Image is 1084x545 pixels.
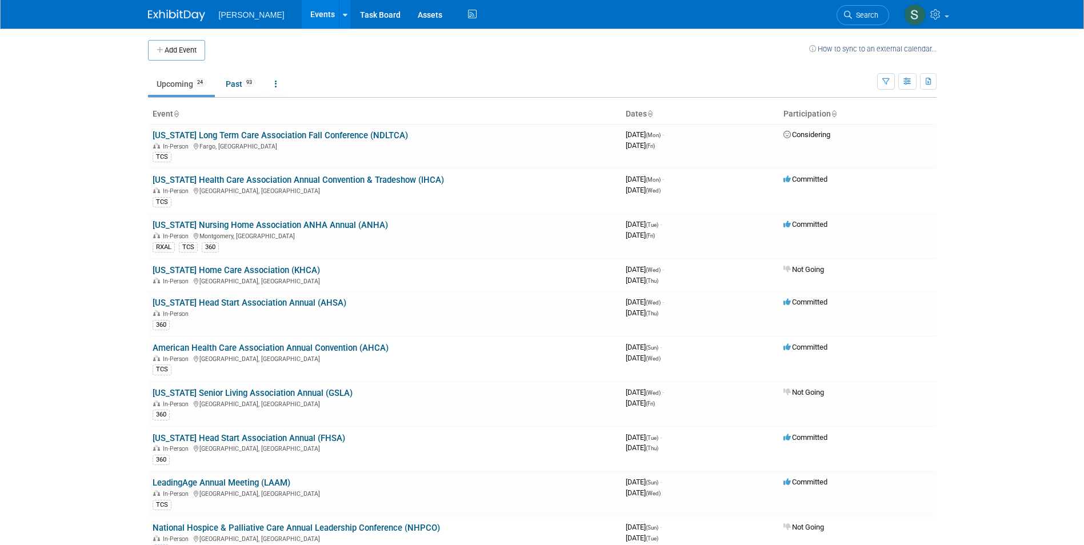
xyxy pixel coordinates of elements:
[783,343,827,351] span: Committed
[783,265,824,274] span: Not Going
[153,455,170,465] div: 360
[646,344,658,351] span: (Sun)
[163,535,192,543] span: In-Person
[153,399,617,408] div: [GEOGRAPHIC_DATA], [GEOGRAPHIC_DATA]
[646,233,655,239] span: (Fri)
[153,433,345,443] a: [US_STATE] Head Start Association Annual (FHSA)
[621,105,779,124] th: Dates
[646,355,661,362] span: (Wed)
[626,433,662,442] span: [DATE]
[646,435,658,441] span: (Tue)
[153,355,160,361] img: In-Person Event
[153,535,160,541] img: In-Person Event
[153,388,353,398] a: [US_STATE] Senior Living Association Annual (GSLA)
[626,343,662,351] span: [DATE]
[626,388,664,396] span: [DATE]
[153,152,171,162] div: TCS
[646,400,655,407] span: (Fri)
[646,267,661,273] span: (Wed)
[153,364,171,375] div: TCS
[660,433,662,442] span: -
[662,175,664,183] span: -
[153,231,617,240] div: Montgomery, [GEOGRAPHIC_DATA]
[626,175,664,183] span: [DATE]
[662,388,664,396] span: -
[153,220,388,230] a: [US_STATE] Nursing Home Association ANHA Annual (ANHA)
[153,445,160,451] img: In-Person Event
[626,141,655,150] span: [DATE]
[783,220,827,229] span: Committed
[153,523,440,533] a: National Hospice & Palliative Care Annual Leadership Conference (NHPCO)
[662,130,664,139] span: -
[809,45,937,53] a: How to sync to an external calendar...
[646,479,658,486] span: (Sun)
[153,265,320,275] a: [US_STATE] Home Care Association (KHCA)
[626,186,661,194] span: [DATE]
[646,187,661,194] span: (Wed)
[646,535,658,542] span: (Tue)
[153,276,617,285] div: [GEOGRAPHIC_DATA], [GEOGRAPHIC_DATA]
[783,388,824,396] span: Not Going
[163,187,192,195] span: In-Person
[626,220,662,229] span: [DATE]
[153,175,444,185] a: [US_STATE] Health Care Association Annual Convention & Tradeshow (IHCA)
[153,354,617,363] div: [GEOGRAPHIC_DATA], [GEOGRAPHIC_DATA]
[173,109,179,118] a: Sort by Event Name
[153,186,617,195] div: [GEOGRAPHIC_DATA], [GEOGRAPHIC_DATA]
[662,298,664,306] span: -
[626,276,658,284] span: [DATE]
[163,233,192,240] span: In-Person
[646,310,658,316] span: (Thu)
[646,143,655,149] span: (Fri)
[783,175,827,183] span: Committed
[153,141,617,150] div: Fargo, [GEOGRAPHIC_DATA]
[153,278,160,283] img: In-Person Event
[783,523,824,531] span: Not Going
[626,534,658,542] span: [DATE]
[626,130,664,139] span: [DATE]
[148,10,205,21] img: ExhibitDay
[660,478,662,486] span: -
[852,11,878,19] span: Search
[626,354,661,362] span: [DATE]
[202,242,219,253] div: 360
[646,490,661,496] span: (Wed)
[626,523,662,531] span: [DATE]
[163,143,192,150] span: In-Person
[153,197,171,207] div: TCS
[153,443,617,452] div: [GEOGRAPHIC_DATA], [GEOGRAPHIC_DATA]
[660,220,662,229] span: -
[646,132,661,138] span: (Mon)
[153,310,160,316] img: In-Person Event
[626,478,662,486] span: [DATE]
[217,73,264,95] a: Past93
[148,105,621,124] th: Event
[626,308,658,317] span: [DATE]
[660,523,662,531] span: -
[783,478,827,486] span: Committed
[153,242,175,253] div: RXAL
[646,278,658,284] span: (Thu)
[647,109,653,118] a: Sort by Start Date
[783,298,827,306] span: Committed
[783,433,827,442] span: Committed
[660,343,662,351] span: -
[153,490,160,496] img: In-Person Event
[646,524,658,531] span: (Sun)
[153,534,617,543] div: [GEOGRAPHIC_DATA], [GEOGRAPHIC_DATA]
[783,130,830,139] span: Considering
[153,187,160,193] img: In-Person Event
[163,490,192,498] span: In-Person
[779,105,937,124] th: Participation
[163,278,192,285] span: In-Person
[153,478,290,488] a: LeadingAge Annual Meeting (LAAM)
[163,400,192,408] span: In-Person
[153,233,160,238] img: In-Person Event
[626,488,661,497] span: [DATE]
[626,265,664,274] span: [DATE]
[153,500,171,510] div: TCS
[626,399,655,407] span: [DATE]
[646,445,658,451] span: (Thu)
[646,390,661,396] span: (Wed)
[148,40,205,61] button: Add Event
